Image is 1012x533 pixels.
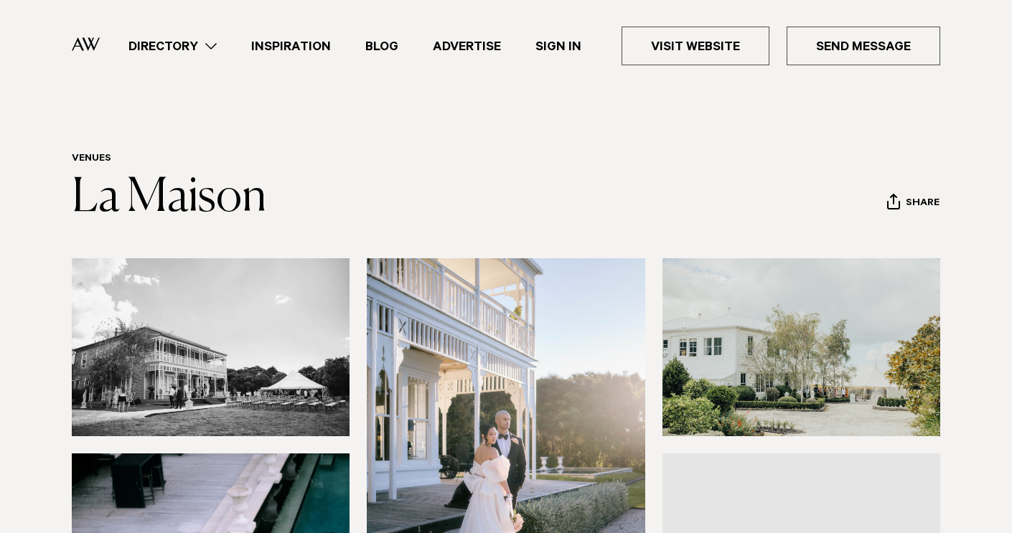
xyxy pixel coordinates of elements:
img: Outside view of La Maison homestead [662,258,940,436]
a: Inspiration [234,37,348,56]
a: Advertise [416,37,518,56]
a: La Maison [72,175,266,221]
span: Share [906,197,940,211]
button: Share [886,193,940,214]
a: Venues [72,154,111,165]
img: Black and white photo of La Maison homestead [72,258,350,436]
img: Auckland Weddings Logo [72,37,100,52]
a: Visit Website [622,27,769,65]
a: Blog [348,37,416,56]
a: Directory [111,37,234,56]
a: Sign In [518,37,599,56]
a: Send Message [787,27,940,65]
